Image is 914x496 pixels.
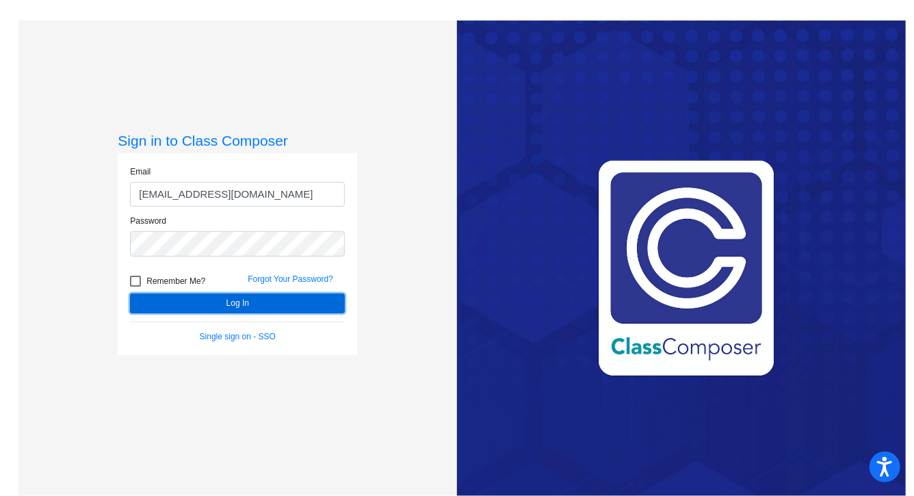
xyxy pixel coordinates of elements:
a: Single sign on - SSO [200,332,276,341]
button: Log In [130,293,345,313]
a: Forgot Your Password? [248,274,333,284]
label: Email [130,166,151,178]
span: Remember Me? [146,273,205,289]
h3: Sign in to Class Composer [118,132,357,149]
label: Password [130,215,166,227]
